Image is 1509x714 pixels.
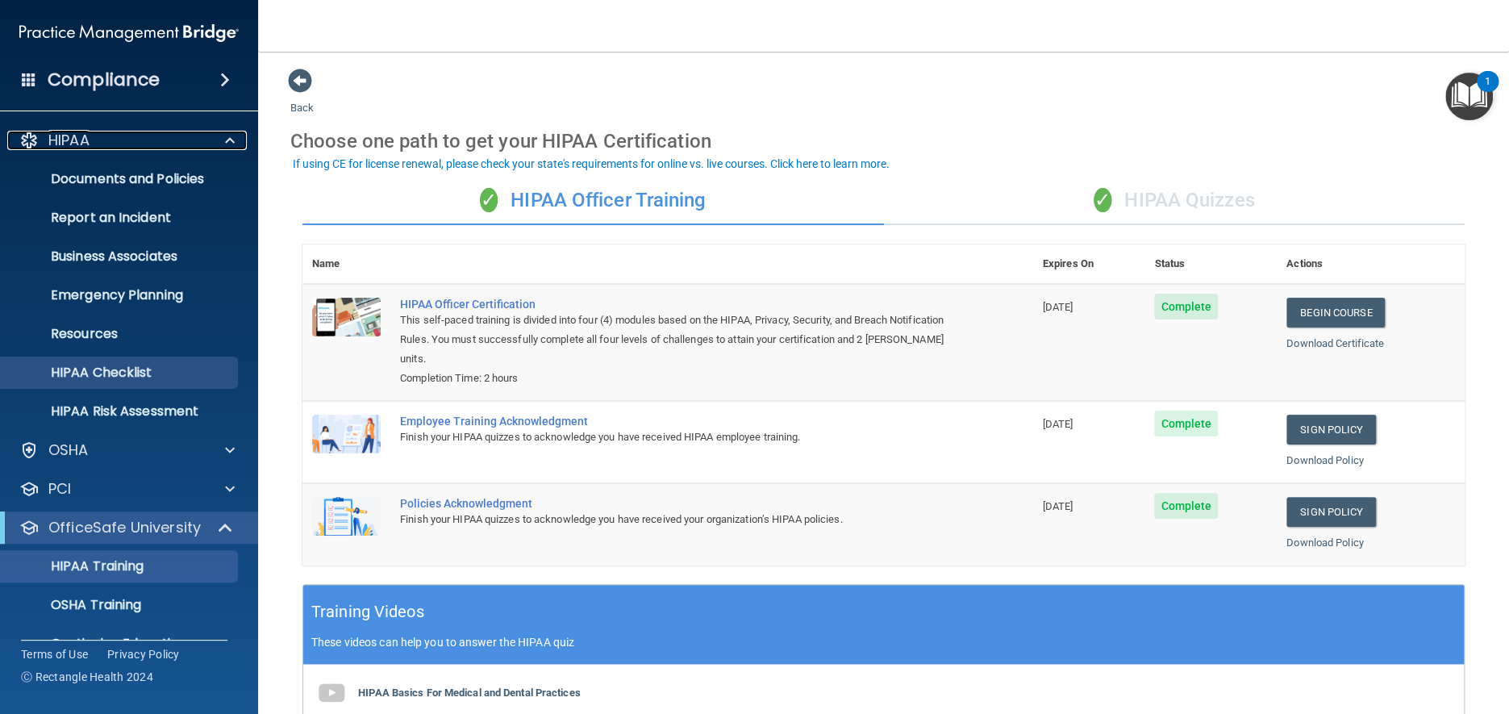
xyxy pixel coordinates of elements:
span: [DATE] [1043,301,1073,313]
p: HIPAA Training [10,558,144,574]
th: Status [1144,244,1277,284]
div: If using CE for license renewal, please check your state's requirements for online vs. live cours... [293,158,890,169]
a: Download Policy [1286,454,1364,466]
a: Sign Policy [1286,497,1376,527]
th: Name [302,244,390,284]
a: Sign Policy [1286,415,1376,445]
p: These videos can help you to answer the HIPAA quiz [311,636,1456,649]
th: Expires On [1033,244,1145,284]
p: Business Associates [10,248,231,265]
p: HIPAA [48,131,90,150]
a: Back [290,82,314,114]
a: OfficeSafe University [19,518,234,537]
a: HIPAA [19,131,235,150]
img: PMB logo [19,17,239,49]
span: Complete [1154,411,1218,436]
div: Completion Time: 2 hours [400,369,953,388]
p: Emergency Planning [10,287,231,303]
p: Documents and Policies [10,171,231,187]
a: Download Certificate [1286,337,1384,349]
span: Complete [1154,294,1218,319]
span: [DATE] [1043,418,1073,430]
p: HIPAA Checklist [10,365,231,381]
p: Report an Incident [10,210,231,226]
h5: Training Videos [311,598,424,626]
div: Finish your HIPAA quizzes to acknowledge you have received your organization’s HIPAA policies. [400,510,953,529]
a: Privacy Policy [107,646,180,662]
p: Continuing Education [10,636,231,652]
a: Download Policy [1286,537,1364,549]
img: gray_youtube_icon.38fcd6cc.png [315,677,348,709]
h4: Compliance [48,69,160,91]
b: HIPAA Basics For Medical and Dental Practices [358,686,581,698]
button: If using CE for license renewal, please check your state's requirements for online vs. live cours... [290,156,892,172]
a: Begin Course [1286,298,1385,328]
th: Actions [1277,244,1465,284]
span: ✓ [1094,188,1111,212]
a: OSHA [19,441,235,460]
p: OSHA Training [10,597,141,613]
button: Open Resource Center, 1 new notification [1445,73,1493,120]
div: HIPAA Quizzes [884,177,1465,225]
div: Employee Training Acknowledgment [400,415,953,428]
span: Complete [1154,493,1218,519]
span: ✓ [480,188,498,212]
div: Choose one path to get your HIPAA Certification [290,118,1477,165]
a: Terms of Use [21,646,88,662]
p: HIPAA Risk Assessment [10,403,231,420]
p: PCI [48,479,71,499]
p: Resources [10,326,231,342]
a: PCI [19,479,235,499]
div: This self-paced training is divided into four (4) modules based on the HIPAA, Privacy, Security, ... [400,311,953,369]
p: OfficeSafe University [48,518,201,537]
span: Ⓒ Rectangle Health 2024 [21,669,153,685]
span: [DATE] [1043,500,1073,512]
div: HIPAA Officer Training [302,177,884,225]
div: Policies Acknowledgment [400,497,953,510]
p: OSHA [48,441,89,460]
div: 1 [1485,81,1490,102]
a: HIPAA Officer Certification [400,298,953,311]
div: Finish your HIPAA quizzes to acknowledge you have received HIPAA employee training. [400,428,953,447]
